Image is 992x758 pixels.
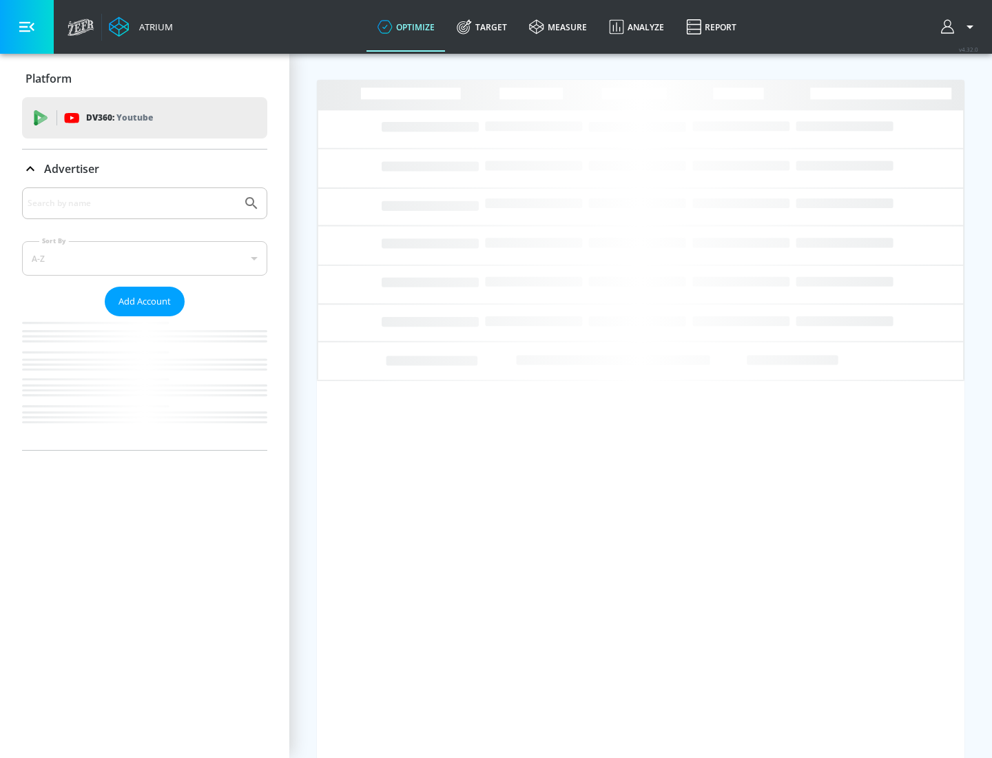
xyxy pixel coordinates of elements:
div: DV360: Youtube [22,97,267,139]
a: measure [518,2,598,52]
label: Sort By [39,236,69,245]
div: Advertiser [22,187,267,450]
input: Search by name [28,194,236,212]
p: Platform [25,71,72,86]
div: A-Z [22,241,267,276]
div: Atrium [134,21,173,33]
a: optimize [366,2,446,52]
p: DV360: [86,110,153,125]
p: Advertiser [44,161,99,176]
a: Report [675,2,747,52]
div: Advertiser [22,150,267,188]
nav: list of Advertiser [22,316,267,450]
div: Platform [22,59,267,98]
p: Youtube [116,110,153,125]
a: Analyze [598,2,675,52]
a: Atrium [109,17,173,37]
span: v 4.32.0 [959,45,978,53]
a: Target [446,2,518,52]
span: Add Account [118,294,171,309]
button: Add Account [105,287,185,316]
